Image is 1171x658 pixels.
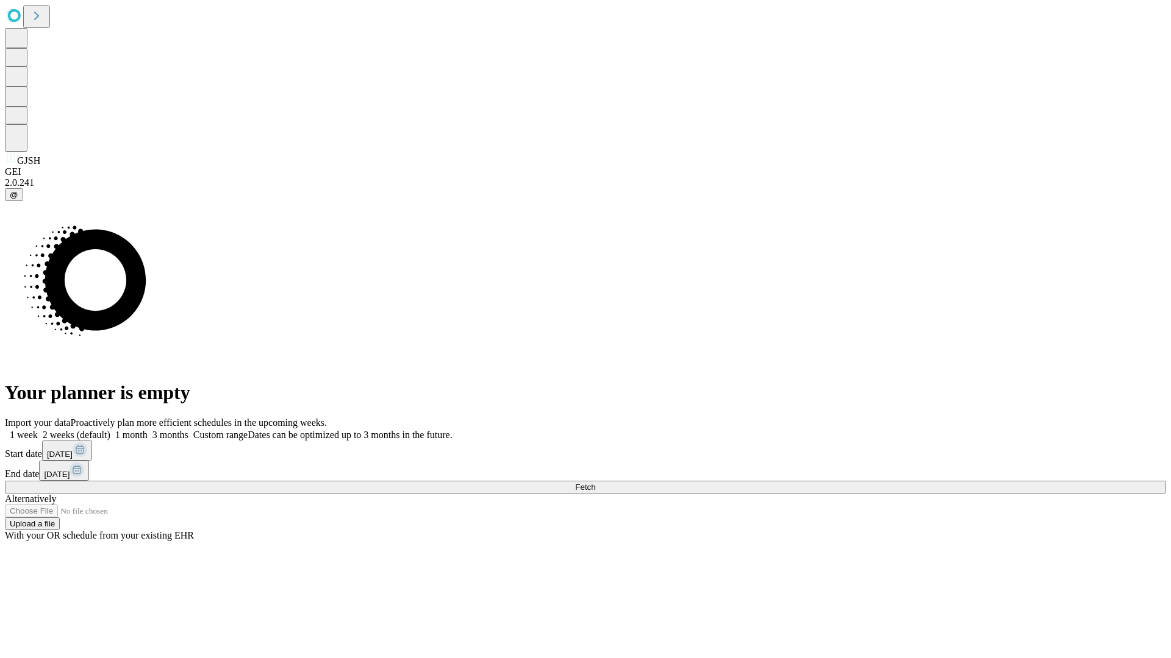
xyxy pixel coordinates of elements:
button: Fetch [5,481,1166,493]
div: End date [5,461,1166,481]
span: GJSH [17,155,40,166]
span: Alternatively [5,493,56,504]
span: Import your data [5,417,71,428]
span: [DATE] [47,450,73,459]
button: @ [5,188,23,201]
span: 1 week [10,430,38,440]
span: 3 months [152,430,188,440]
span: Custom range [193,430,248,440]
span: @ [10,190,18,199]
span: 1 month [115,430,148,440]
div: GEI [5,166,1166,177]
span: Dates can be optimized up to 3 months in the future. [248,430,452,440]
span: Proactively plan more efficient schedules in the upcoming weeks. [71,417,327,428]
span: 2 weeks (default) [43,430,110,440]
span: [DATE] [44,470,70,479]
button: [DATE] [39,461,89,481]
div: Start date [5,440,1166,461]
span: With your OR schedule from your existing EHR [5,530,194,540]
button: Upload a file [5,517,60,530]
span: Fetch [575,483,595,492]
div: 2.0.241 [5,177,1166,188]
h1: Your planner is empty [5,381,1166,404]
button: [DATE] [42,440,92,461]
